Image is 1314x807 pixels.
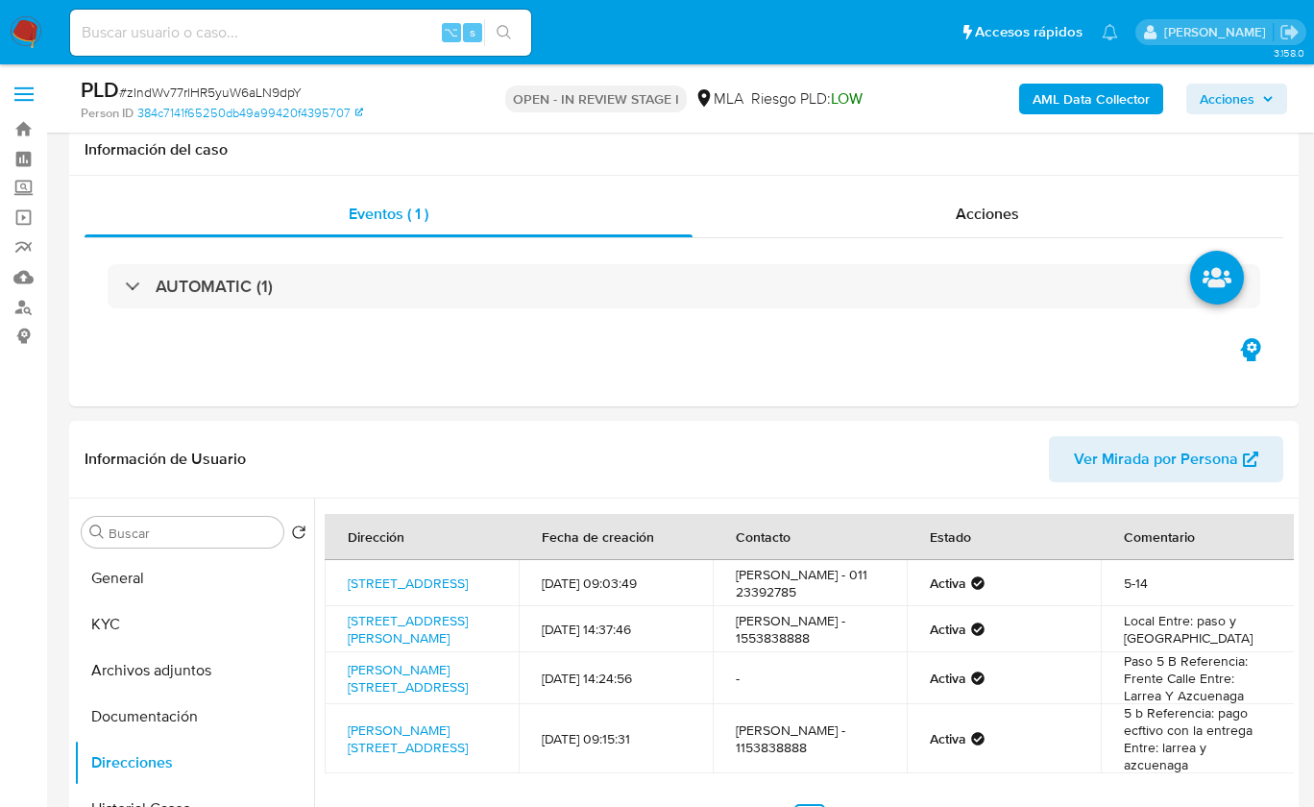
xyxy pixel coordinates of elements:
[1049,436,1283,482] button: Ver Mirada por Persona
[1019,84,1163,114] button: AML Data Collector
[519,652,713,704] td: [DATE] 14:24:56
[137,105,363,122] a: 384c7141f65250db49a99420f4395707
[349,203,428,225] span: Eventos ( 1 )
[1102,24,1118,40] a: Notificaciones
[694,88,743,110] div: MLA
[85,450,246,469] h1: Información de Usuario
[713,560,907,606] td: [PERSON_NAME] - 011 23392785
[325,514,519,560] th: Dirección
[444,23,458,41] span: ⌥
[1164,23,1273,41] p: jian.marin@mercadolibre.com
[85,140,1283,159] h1: Información del caso
[484,19,523,46] button: search-icon
[519,704,713,773] td: [DATE] 09:15:31
[74,648,314,694] button: Archivos adjuntos
[1279,22,1300,42] a: Salir
[519,560,713,606] td: [DATE] 09:03:49
[74,694,314,740] button: Documentación
[89,525,105,540] button: Buscar
[1101,606,1295,652] td: Local Entre: paso y [GEOGRAPHIC_DATA]
[1101,652,1295,704] td: Paso 5 B Referencia: Frente Calle Entre: Larrea Y Azcuenaga
[108,264,1260,308] div: AUTOMATIC (1)
[1200,84,1254,114] span: Acciones
[751,88,863,110] span: Riesgo PLD:
[713,704,907,773] td: [PERSON_NAME] - 1153838888
[156,276,273,297] h3: AUTOMATIC (1)
[956,203,1019,225] span: Acciones
[74,601,314,648] button: KYC
[81,74,119,105] b: PLD
[1101,704,1295,773] td: 5 b Referencia: pago ecftivo con la entrega Entre: larrea y azcuenaga
[348,611,468,648] a: [STREET_ADDRESS][PERSON_NAME]
[291,525,306,546] button: Volver al orden por defecto
[348,574,468,593] a: [STREET_ADDRESS]
[348,721,468,757] a: [PERSON_NAME] [STREET_ADDRESS]
[1033,84,1150,114] b: AML Data Collector
[119,83,302,102] span: # zIndWv77rlHR5yuW6aLN9dpY
[70,20,531,45] input: Buscar usuario o caso...
[1074,436,1238,482] span: Ver Mirada por Persona
[930,621,966,638] strong: Activa
[505,86,687,112] p: OPEN - IN REVIEW STAGE I
[81,105,134,122] b: Person ID
[930,670,966,687] strong: Activa
[348,660,468,697] a: [PERSON_NAME][STREET_ADDRESS]
[1101,560,1295,606] td: 5-14
[713,652,907,704] td: -
[74,555,314,601] button: General
[713,606,907,652] td: [PERSON_NAME] - 1553838888
[907,514,1101,560] th: Estado
[470,23,475,41] span: s
[930,730,966,747] strong: Activa
[1186,84,1287,114] button: Acciones
[831,87,863,110] span: LOW
[519,606,713,652] td: [DATE] 14:37:46
[930,575,966,592] strong: Activa
[74,740,314,786] button: Direcciones
[519,514,713,560] th: Fecha de creación
[713,514,907,560] th: Contacto
[975,22,1083,42] span: Accesos rápidos
[109,525,276,542] input: Buscar
[1101,514,1295,560] th: Comentario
